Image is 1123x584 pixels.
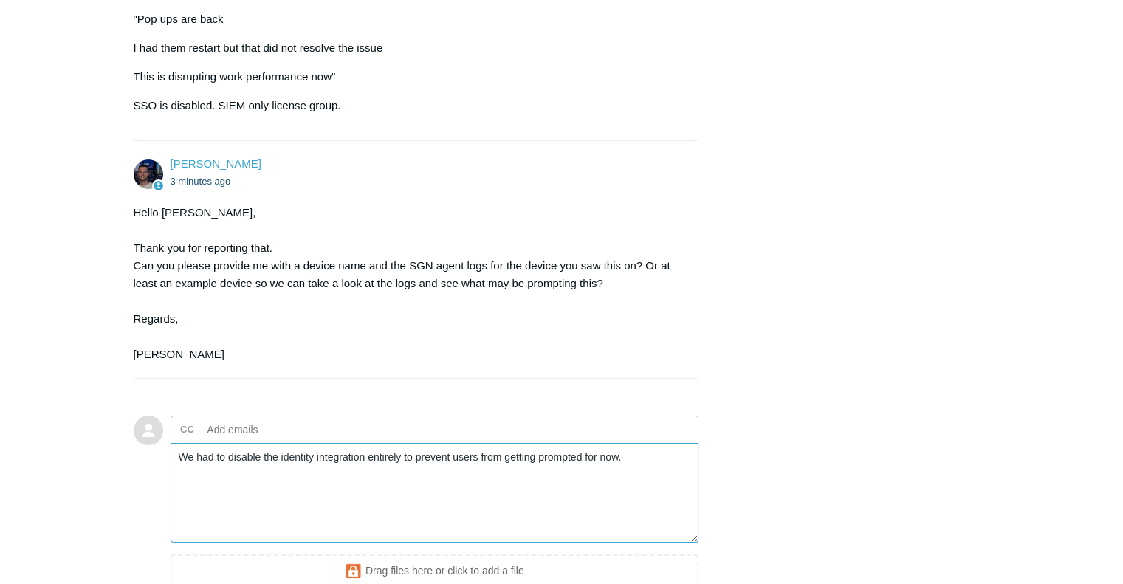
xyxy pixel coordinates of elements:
p: I had them restart but that did not resolve the issue [134,39,684,57]
div: Hello [PERSON_NAME], Thank you for reporting that. Can you please provide me with a device name a... [134,204,684,363]
span: Connor Davis [171,157,261,170]
textarea: Add your reply [171,443,699,543]
input: Add emails [202,419,360,441]
p: SSO is disabled. SIEM only license group. [134,97,684,114]
a: [PERSON_NAME] [171,157,261,170]
time: 09/09/2025, 11:55 [171,176,231,187]
label: CC [180,419,194,441]
p: "Pop ups are back [134,10,684,28]
p: This is disrupting work performance now" [134,68,684,86]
